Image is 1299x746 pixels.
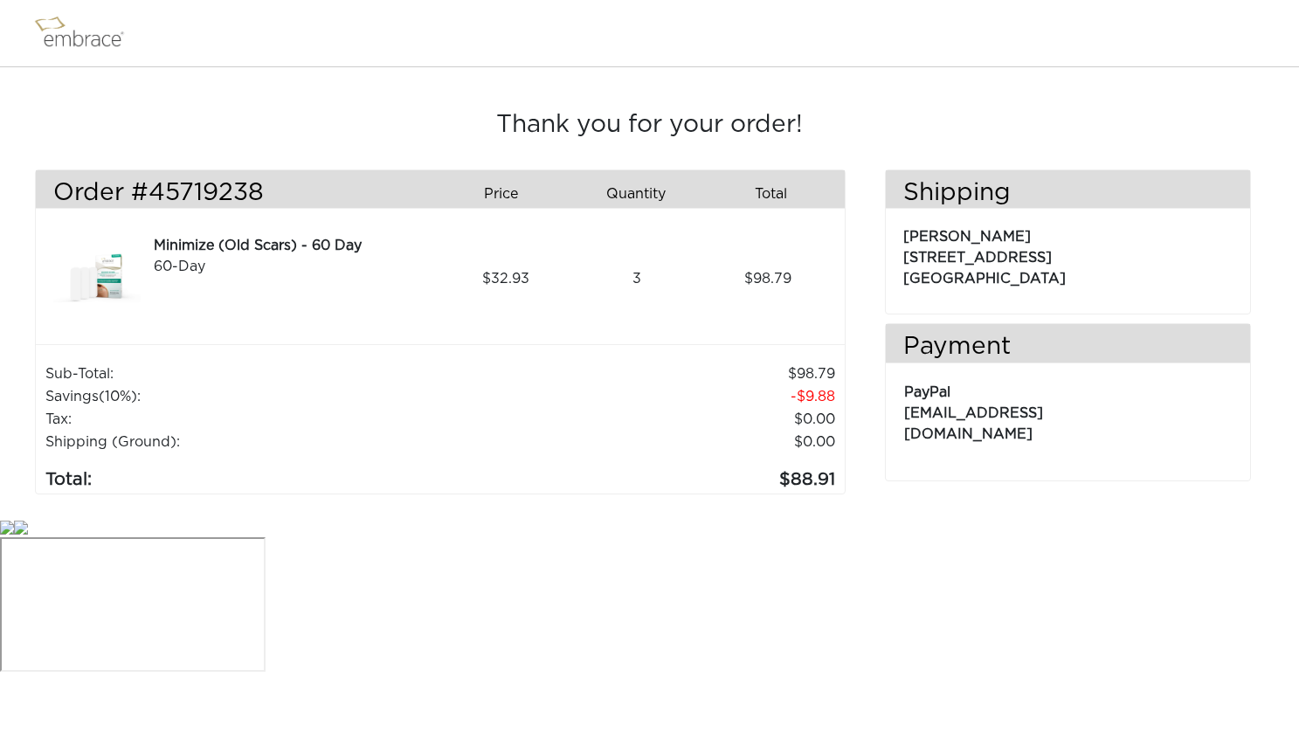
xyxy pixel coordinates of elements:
span: 98.79 [744,268,791,289]
td: Sub-Total: [45,363,480,385]
div: Minimize (Old Scars) - 60 Day [154,235,433,256]
td: 88.91 [480,453,836,494]
td: 9.88 [480,385,836,408]
td: Total: [45,453,480,494]
h3: Payment [886,333,1250,363]
div: Price [440,179,575,209]
h3: Thank you for your order! [35,111,1264,141]
span: 3 [632,268,641,289]
img: logo.png [31,11,144,55]
div: Total [710,179,845,209]
div: 60-Day [154,256,433,277]
td: 0.00 [480,408,836,431]
td: Tax: [45,408,480,431]
td: Savings : [45,385,480,408]
span: (10%) [99,390,137,404]
span: Quantity [606,183,666,204]
img: dfa70dfa-8e49-11e7-8b1f-02e45ca4b85b.jpeg [53,235,141,322]
span: [EMAIL_ADDRESS][DOMAIN_NAME] [904,406,1043,441]
span: 32.93 [482,268,529,289]
p: [PERSON_NAME] [STREET_ADDRESS] [GEOGRAPHIC_DATA] [903,218,1233,289]
h3: Order #45719238 [53,179,427,209]
td: $0.00 [480,431,836,453]
td: 98.79 [480,363,836,385]
h3: Shipping [886,179,1250,209]
span: PayPal [904,385,950,399]
td: Shipping (Ground): [45,431,480,453]
img: star.gif [14,521,28,535]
